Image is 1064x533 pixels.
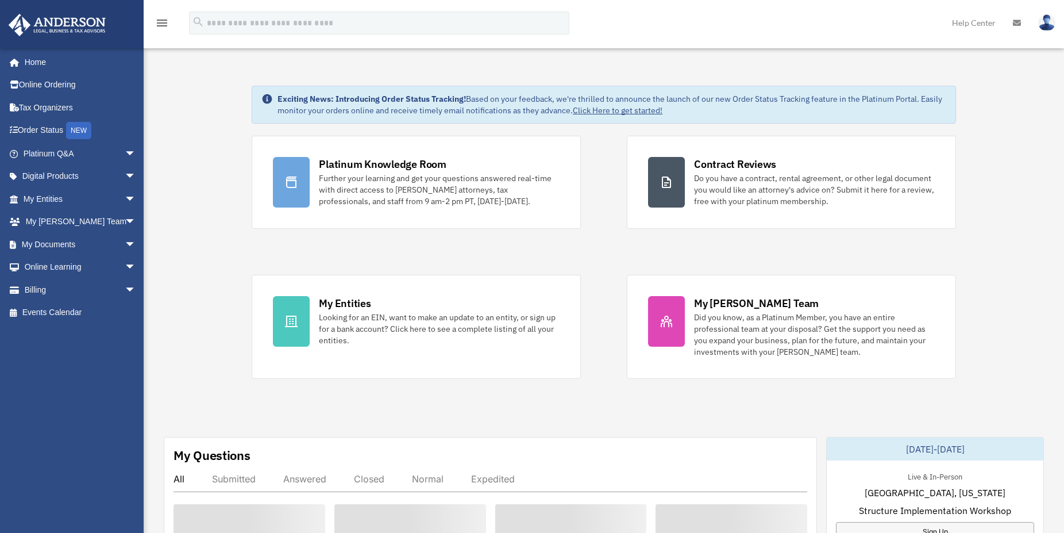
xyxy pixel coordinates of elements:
[319,312,560,346] div: Looking for an EIN, want to make an update to an entity, or sign up for a bank account? Click her...
[865,486,1005,500] span: [GEOGRAPHIC_DATA], [US_STATE]
[155,16,169,30] i: menu
[212,473,256,485] div: Submitted
[8,119,153,143] a: Order StatusNEW
[319,296,371,310] div: My Entities
[125,256,148,279] span: arrow_drop_down
[694,157,776,171] div: Contract Reviews
[627,136,956,229] a: Contract Reviews Do you have a contract, rental agreement, or other legal document you would like...
[66,122,91,139] div: NEW
[573,105,662,116] a: Click Here to get started!
[125,187,148,211] span: arrow_drop_down
[8,187,153,210] a: My Entitiesarrow_drop_down
[8,74,153,97] a: Online Ordering
[8,51,148,74] a: Home
[827,438,1043,461] div: [DATE]-[DATE]
[125,142,148,166] span: arrow_drop_down
[174,447,250,464] div: My Questions
[319,172,560,207] div: Further your learning and get your questions answered real-time with direct access to [PERSON_NAM...
[8,142,153,165] a: Platinum Q&Aarrow_drop_down
[125,210,148,234] span: arrow_drop_down
[694,172,935,207] div: Do you have a contract, rental agreement, or other legal document you would like an attorney's ad...
[277,93,946,116] div: Based on your feedback, we're thrilled to announce the launch of our new Order Status Tracking fe...
[8,210,153,233] a: My [PERSON_NAME] Teamarrow_drop_down
[252,136,581,229] a: Platinum Knowledge Room Further your learning and get your questions answered real-time with dire...
[899,470,972,482] div: Live & In-Person
[471,473,515,485] div: Expedited
[192,16,205,28] i: search
[8,256,153,279] a: Online Learningarrow_drop_down
[319,157,446,171] div: Platinum Knowledge Room
[694,312,935,358] div: Did you know, as a Platinum Member, you have an entire professional team at your disposal? Get th...
[277,94,466,104] strong: Exciting News: Introducing Order Status Tracking!
[859,504,1011,517] span: Structure Implementation Workshop
[8,278,153,301] a: Billingarrow_drop_down
[174,473,184,485] div: All
[125,165,148,189] span: arrow_drop_down
[694,296,819,310] div: My [PERSON_NAME] Team
[8,301,153,324] a: Events Calendar
[354,473,384,485] div: Closed
[627,275,956,379] a: My [PERSON_NAME] Team Did you know, as a Platinum Member, you have an entire professional team at...
[8,165,153,188] a: Digital Productsarrow_drop_down
[125,278,148,302] span: arrow_drop_down
[155,20,169,30] a: menu
[5,14,109,36] img: Anderson Advisors Platinum Portal
[8,96,153,119] a: Tax Organizers
[283,473,326,485] div: Answered
[412,473,444,485] div: Normal
[8,233,153,256] a: My Documentsarrow_drop_down
[125,233,148,256] span: arrow_drop_down
[252,275,581,379] a: My Entities Looking for an EIN, want to make an update to an entity, or sign up for a bank accoun...
[1038,14,1055,31] img: User Pic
